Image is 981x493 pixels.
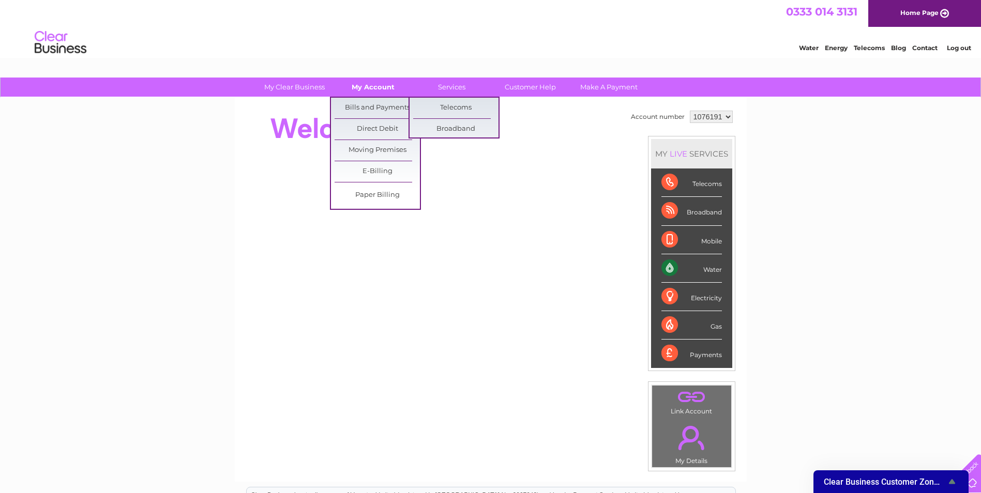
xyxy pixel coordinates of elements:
button: Show survey - Clear Business Customer Zone Survey [824,475,958,488]
a: Make A Payment [566,78,652,97]
a: Direct Debit [335,119,420,140]
a: 0333 014 3131 [786,5,857,18]
a: My Clear Business [252,78,337,97]
div: Broadband [661,197,722,225]
div: Clear Business is a trading name of Verastar Limited (registered in [GEOGRAPHIC_DATA] No. 3667643... [247,6,735,50]
img: logo.png [34,27,87,58]
a: Telecoms [413,98,499,118]
a: Energy [825,44,848,52]
span: Clear Business Customer Zone Survey [824,477,946,487]
a: Telecoms [854,44,885,52]
div: Telecoms [661,168,722,197]
a: Moving Premises [335,140,420,161]
a: Paper Billing [335,185,420,206]
div: Electricity [661,283,722,311]
a: Log out [947,44,971,52]
td: Account number [628,108,687,126]
a: . [655,420,729,456]
div: LIVE [668,149,689,159]
div: Mobile [661,226,722,254]
div: Gas [661,311,722,340]
div: Payments [661,340,722,367]
div: Water [661,254,722,283]
div: MY SERVICES [651,139,732,168]
a: Water [799,44,819,52]
a: Blog [891,44,906,52]
a: Broadband [413,119,499,140]
a: Services [409,78,494,97]
a: My Account [330,78,416,97]
td: My Details [652,417,732,468]
a: Bills and Payments [335,98,420,118]
a: E-Billing [335,161,420,182]
a: . [655,388,729,406]
a: Contact [912,44,938,52]
a: Customer Help [488,78,573,97]
td: Link Account [652,385,732,418]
